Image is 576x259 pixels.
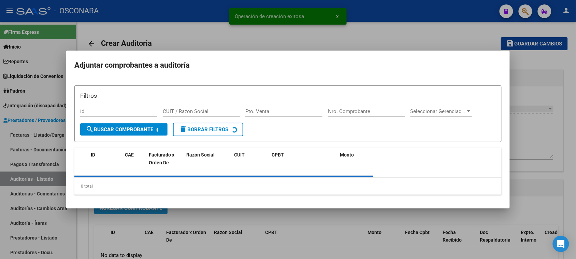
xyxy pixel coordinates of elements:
button: Borrar Filtros [173,123,243,136]
h2: Adjuntar comprobantes a auditoría [74,59,502,72]
h3: Filtros [80,91,496,100]
span: Seleccionar Gerenciador [411,108,466,114]
div: 0 total [74,178,502,195]
span: Borrar Filtros [179,126,228,133]
span: Monto [340,152,354,158]
span: Facturado x Orden De [149,152,174,165]
span: Buscar Comprobante [86,126,153,133]
mat-icon: search [86,125,94,133]
datatable-header-cell: ID [88,148,122,170]
datatable-header-cell: CPBT [269,148,337,170]
mat-icon: delete [179,125,187,133]
datatable-header-cell: Monto [337,148,385,170]
datatable-header-cell: Facturado x Orden De [146,148,184,170]
span: CUIT [234,152,245,158]
span: CAE [125,152,134,158]
button: Buscar Comprobante [80,123,168,136]
datatable-header-cell: CAE [122,148,146,170]
div: Open Intercom Messenger [553,236,569,252]
span: Razón Social [186,152,215,158]
span: CPBT [272,152,284,158]
datatable-header-cell: CUIT [231,148,269,170]
span: ID [91,152,95,158]
datatable-header-cell: Razón Social [184,148,231,170]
